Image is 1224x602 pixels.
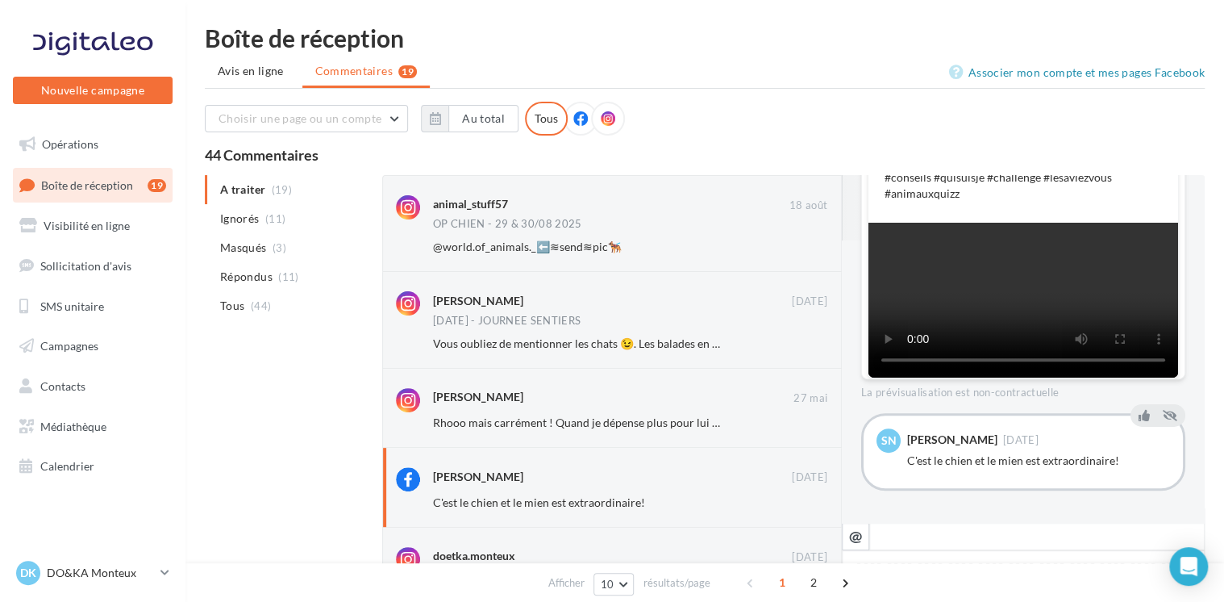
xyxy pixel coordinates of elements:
[40,299,104,312] span: SMS unitaire
[40,379,85,393] span: Contacts
[220,240,266,256] span: Masqués
[265,212,285,225] span: (11)
[220,211,259,227] span: Ignorés
[220,298,244,314] span: Tous
[907,434,997,445] div: [PERSON_NAME]
[448,105,518,132] button: Au total
[792,470,827,485] span: [DATE]
[433,548,515,564] div: doetka.monteux
[421,105,518,132] button: Au total
[218,63,284,79] span: Avis en ligne
[47,565,154,581] p: DO&KA Monteux
[10,329,176,363] a: Campagnes
[219,111,381,125] span: Choisir une page ou un compte
[801,570,826,596] span: 2
[40,459,94,473] span: Calendrier
[433,337,1141,350] span: Vous oubliez de mentionner les chats 😉. Les balades en laisse ou sac à dos avec nos chats sont au...
[601,578,614,591] span: 10
[433,240,622,253] span: @world.of_animals._⬅️≋send≋pic🐕‍🦺
[13,77,173,104] button: Nouvelle campagne
[13,558,173,588] a: DK DO&KA Monteux
[278,270,298,283] span: (11)
[44,219,130,232] span: Visibilité en ligne
[40,420,106,433] span: Médiathèque
[205,148,1205,162] div: 44 Commentaires
[949,63,1205,82] a: Associer mon compte et mes pages Facebook
[42,137,98,151] span: Opérations
[525,102,568,136] div: Tous
[433,469,523,485] div: [PERSON_NAME]
[10,209,176,243] a: Visibilité en ligne
[10,410,176,444] a: Médiathèque
[251,299,271,312] span: (44)
[10,128,176,161] a: Opérations
[1169,547,1208,586] div: Open Intercom Messenger
[433,219,581,229] div: OP CHIEN - 29 & 30/08 2025
[10,290,176,324] a: SMS unitaire
[433,293,523,309] div: [PERSON_NAME]
[205,26,1205,50] div: Boîte de réception
[789,199,827,213] span: 18 août
[205,105,408,132] button: Choisir une page ou un compte
[10,249,176,283] a: Sollicitation d'avis
[10,168,176,203] a: Boîte de réception19
[849,529,863,543] i: @
[220,269,273,285] span: Répondus
[273,241,286,254] span: (3)
[548,575,585,591] span: Afficher
[40,339,98,353] span: Campagnes
[593,573,635,596] button: 10
[861,379,1185,400] div: La prévisualisation est non-contractuelle
[769,570,795,596] span: 1
[40,259,131,273] span: Sollicitation d'avis
[433,495,645,509] span: C'est le chien et le mien est extraordinaire!
[1003,435,1039,445] span: [DATE]
[10,370,176,403] a: Contacts
[20,565,36,581] span: DK
[643,575,710,591] span: résultats/page
[907,453,1170,469] div: C'est le chien et le mien est extraordinaire!
[10,449,176,483] a: Calendrier
[792,295,827,309] span: [DATE]
[792,550,827,565] span: [DATE]
[41,178,133,191] span: Boîte de réception
[433,416,959,429] span: Rhooo mais carrément ! Quand je dépense plus pour lui (mon chat) en faisant les courses que pour ...
[881,433,897,449] span: SN
[433,196,508,212] div: animal_stuff57
[433,389,523,405] div: [PERSON_NAME]
[842,523,869,550] button: @
[148,179,166,192] div: 19
[793,391,827,406] span: 27 mai
[433,316,581,326] div: [DATE] - JOURNEE SENTIERS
